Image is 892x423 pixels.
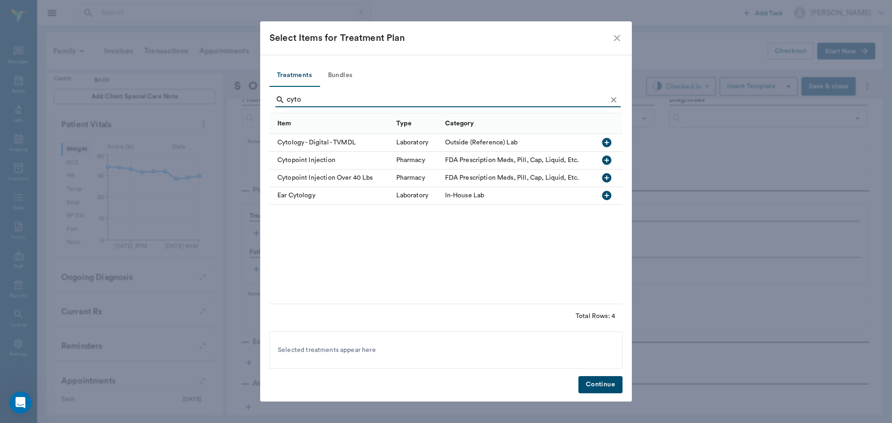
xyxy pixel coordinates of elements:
div: Category [445,111,474,137]
div: Outside (Reference) Lab [445,138,518,147]
div: Cytopoint Injection [269,152,392,169]
div: Total Rows: 4 [576,312,615,321]
div: Laboratory [396,191,429,200]
div: Cytology - Digital - TVMDL [269,134,392,152]
div: Type [392,113,440,134]
div: Pharmacy [396,156,425,165]
div: Type [396,111,412,137]
div: Item [277,111,291,137]
button: Continue [578,376,623,393]
div: Pharmacy [396,173,425,182]
iframe: Intercom live chat [9,391,32,414]
div: Item [269,113,392,134]
button: Clear [607,93,621,107]
input: Find a treatment [287,92,607,107]
div: In-House Lab [445,191,485,200]
button: Bundles [319,65,361,87]
button: Treatments [269,65,319,87]
span: Selected treatments appear here [278,345,376,355]
div: Ear Cytology [269,187,392,205]
div: FDA Prescription Meds, Pill, Cap, Liquid, Etc. [445,173,579,182]
div: FDA Prescription Meds, Pill, Cap, Liquid, Etc. [445,156,579,165]
button: close [611,33,623,44]
div: Search [275,92,621,109]
div: Cytopoint Injection Over 40 Lbs [269,169,392,187]
div: Laboratory [396,138,429,147]
div: Category [440,113,615,134]
div: Select Items for Treatment Plan [269,31,611,46]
